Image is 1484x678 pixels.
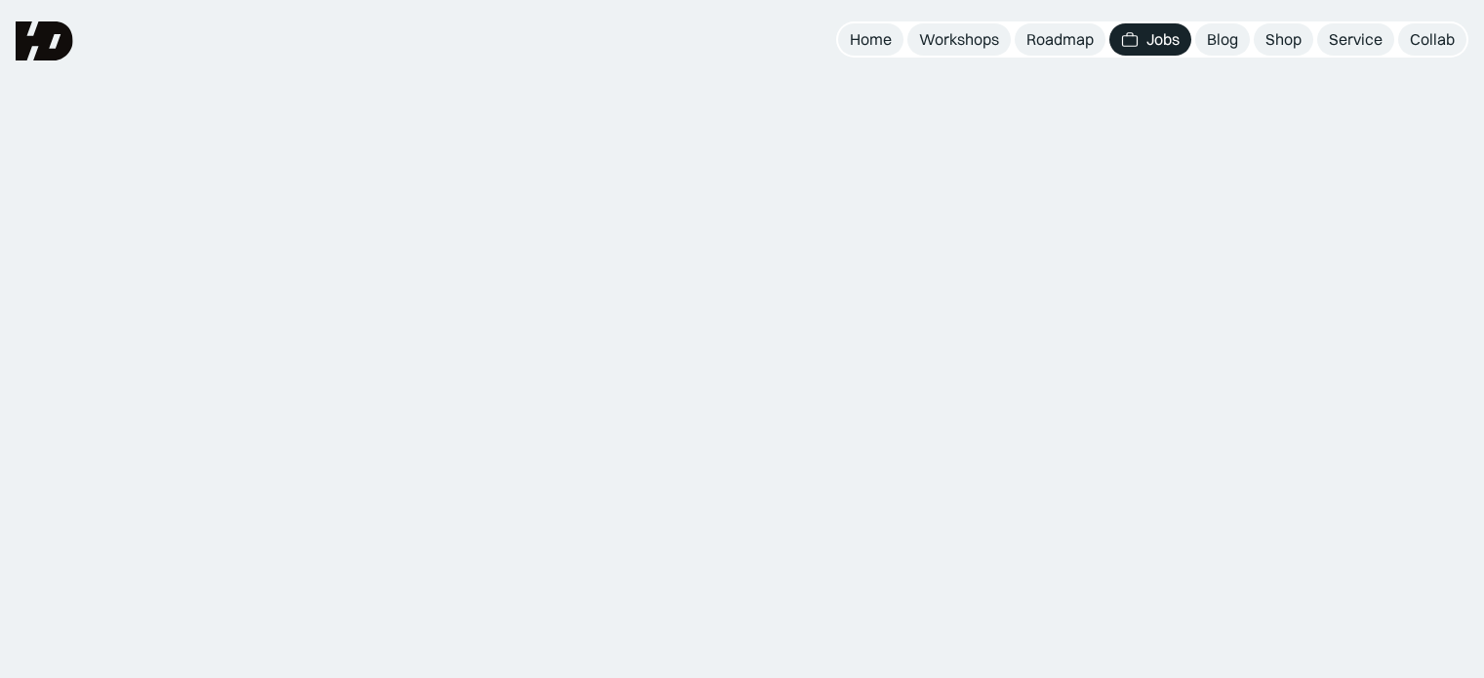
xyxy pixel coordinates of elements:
a: Home [838,23,903,56]
div: Roadmap [1026,29,1094,50]
div: Collab [1410,29,1455,50]
div: Blog [1207,29,1238,50]
div: Shop [1265,29,1302,50]
a: Jobs [1109,23,1191,56]
a: Collab [1398,23,1466,56]
div: Jobs [1146,29,1180,50]
div: Home [850,29,892,50]
div: Service [1329,29,1383,50]
div: Workshops [919,29,999,50]
a: Blog [1195,23,1250,56]
a: Roadmap [1015,23,1105,56]
a: Workshops [907,23,1011,56]
a: Service [1317,23,1394,56]
a: Shop [1254,23,1313,56]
